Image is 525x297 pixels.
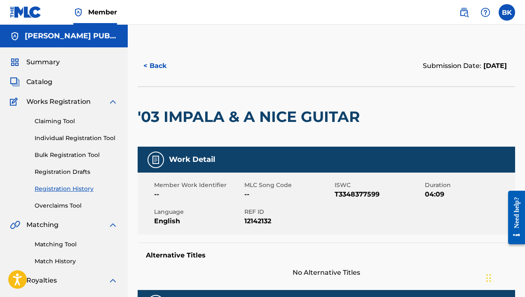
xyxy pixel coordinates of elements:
[35,201,118,210] a: Overclaims Tool
[10,77,52,87] a: CatalogCatalog
[35,168,118,176] a: Registration Drafts
[35,240,118,249] a: Matching Tool
[169,155,215,164] h5: Work Detail
[151,155,161,165] img: Work Detail
[423,61,507,71] div: Submission Date:
[35,185,118,193] a: Registration History
[26,57,60,67] span: Summary
[244,216,333,226] span: 12142132
[10,77,20,87] img: Catalog
[108,97,118,107] img: expand
[154,216,242,226] span: English
[138,268,515,278] span: No Alternative Titles
[10,57,20,67] img: Summary
[154,208,242,216] span: Language
[26,97,91,107] span: Works Registration
[480,7,490,17] img: help
[335,181,423,189] span: ISWC
[499,4,515,21] div: User Menu
[88,7,117,17] span: Member
[26,220,59,230] span: Matching
[146,251,507,260] h5: Alternative Titles
[10,6,42,18] img: MLC Logo
[484,257,525,297] iframe: Chat Widget
[244,208,333,216] span: REF ID
[10,220,20,230] img: Matching
[108,276,118,285] img: expand
[26,276,57,285] span: Royalties
[10,31,20,41] img: Accounts
[244,181,333,189] span: MLC Song Code
[10,57,60,67] a: SummarySummary
[486,266,491,290] div: Drag
[456,4,472,21] a: Public Search
[35,134,118,143] a: Individual Registration Tool
[35,117,118,126] a: Claiming Tool
[154,189,242,199] span: --
[154,181,242,189] span: Member Work Identifier
[10,97,21,107] img: Works Registration
[108,220,118,230] img: expand
[335,189,423,199] span: T3348377599
[425,189,513,199] span: 04:09
[138,108,364,126] h2: '03 IMPALA & A NICE GUITAR
[73,7,83,17] img: Top Rightsholder
[477,4,494,21] div: Help
[244,189,333,199] span: --
[35,257,118,266] a: Match History
[138,56,187,76] button: < Back
[35,151,118,159] a: Bulk Registration Tool
[25,31,118,41] h5: BOBBI KERR PUBLISHING
[502,184,525,250] iframe: Resource Center
[425,181,513,189] span: Duration
[26,77,52,87] span: Catalog
[459,7,469,17] img: search
[481,62,507,70] span: [DATE]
